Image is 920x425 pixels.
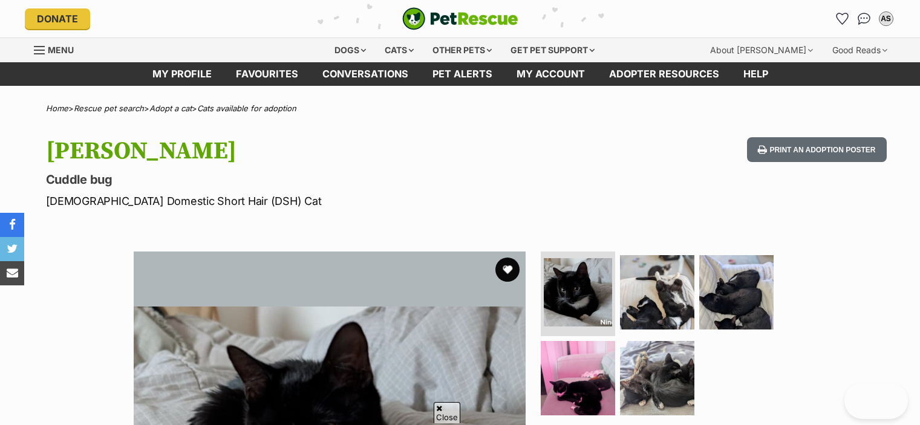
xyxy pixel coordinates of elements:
[880,13,892,25] div: AS
[502,38,603,62] div: Get pet support
[25,8,90,29] a: Donate
[434,402,460,423] span: Close
[376,38,422,62] div: Cats
[504,62,597,86] a: My account
[620,255,694,329] img: Photo of Nina
[420,62,504,86] a: Pet alerts
[326,38,374,62] div: Dogs
[833,9,852,28] a: Favourites
[48,45,74,55] span: Menu
[541,341,615,415] img: Photo of Nina
[310,62,420,86] a: conversations
[74,103,144,113] a: Rescue pet search
[747,137,886,162] button: Print an adoption poster
[34,38,82,60] a: Menu
[46,193,558,209] p: [DEMOGRAPHIC_DATA] Domestic Short Hair (DSH) Cat
[16,104,905,113] div: > > >
[224,62,310,86] a: Favourites
[46,103,68,113] a: Home
[149,103,192,113] a: Adopt a cat
[855,9,874,28] a: Conversations
[824,38,896,62] div: Good Reads
[544,258,612,326] img: Photo of Nina
[833,9,896,28] ul: Account quick links
[699,255,774,329] img: Photo of Nina
[702,38,821,62] div: About [PERSON_NAME]
[424,38,500,62] div: Other pets
[46,137,558,165] h1: [PERSON_NAME]
[495,258,520,282] button: favourite
[402,7,518,30] img: logo-cat-932fe2b9b8326f06289b0f2fb663e598f794de774fb13d1741a6617ecf9a85b4.svg
[844,383,908,419] iframe: Help Scout Beacon - Open
[46,171,558,188] p: Cuddle bug
[402,7,518,30] a: PetRescue
[597,62,731,86] a: Adopter resources
[140,62,224,86] a: My profile
[197,103,296,113] a: Cats available for adoption
[858,13,870,25] img: chat-41dd97257d64d25036548639549fe6c8038ab92f7586957e7f3b1b290dea8141.svg
[876,9,896,28] button: My account
[731,62,780,86] a: Help
[620,341,694,415] img: Photo of Nina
